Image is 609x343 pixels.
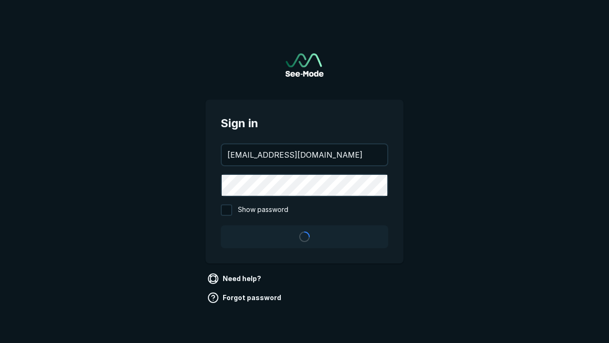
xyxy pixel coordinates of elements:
input: your@email.com [222,144,387,165]
a: Go to sign in [285,53,324,77]
a: Forgot password [206,290,285,305]
img: See-Mode Logo [285,53,324,77]
span: Show password [238,204,288,216]
span: Sign in [221,115,388,132]
a: Need help? [206,271,265,286]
